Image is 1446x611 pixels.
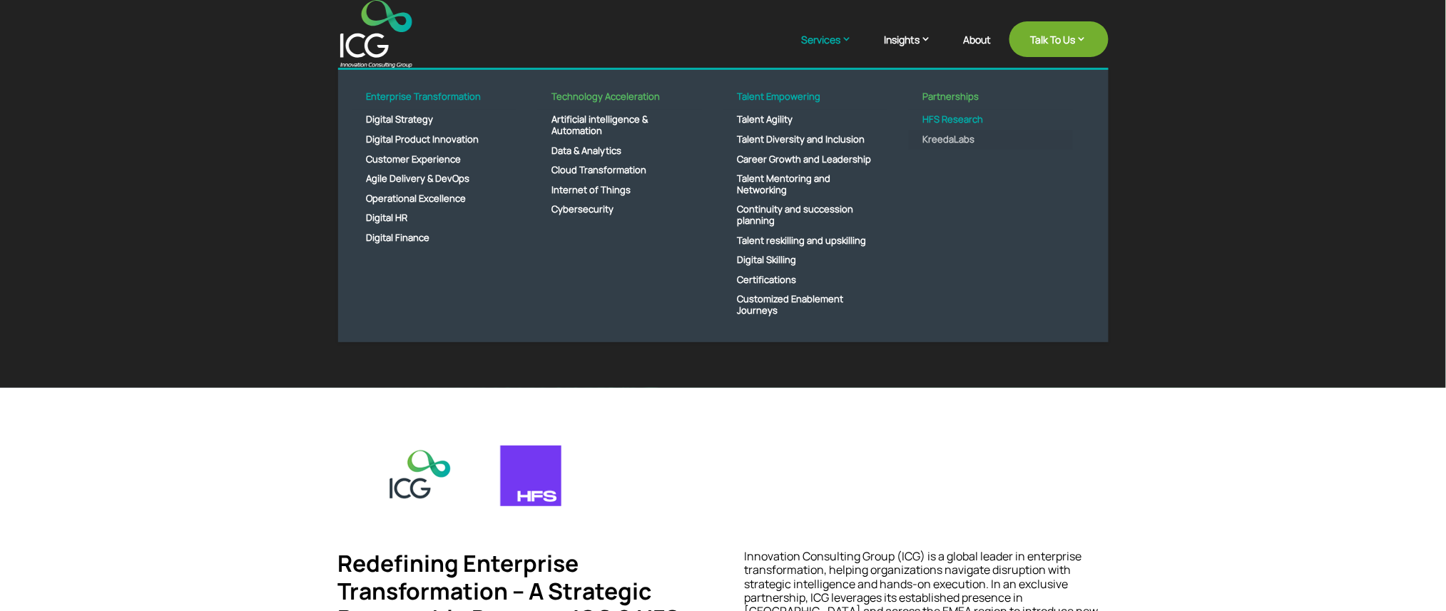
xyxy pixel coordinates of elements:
a: Partnerships [909,91,1073,111]
a: Customer Experience [352,150,516,170]
img: HFS_Primary_Logo 1 [500,446,561,506]
a: Technology Acceleration [538,91,702,111]
a: Talent Empowering [723,91,887,111]
a: Cybersecurity [538,200,702,220]
a: Digital Product Innovation [352,130,516,150]
a: Continuity and succession planning [723,200,887,230]
a: Talent reskilling and upskilling [723,231,887,251]
a: Enterprise Transformation [352,91,516,111]
a: HFS Research [909,110,1073,130]
img: icg-logo [383,446,458,508]
a: Agile Delivery & DevOps [352,169,516,189]
a: About [964,34,992,68]
a: KreedaLabs [909,130,1073,150]
a: Insights [885,32,946,68]
a: Talk To Us [1009,21,1109,57]
a: Artificial intelligence & Automation [538,110,702,140]
a: Cloud Transformation [538,160,702,180]
a: Operational Excellence [352,189,516,209]
iframe: Chat Widget [1210,457,1446,611]
a: Talent Diversity and Inclusion [723,130,887,150]
a: Digital HR [352,208,516,228]
a: Certifications [723,270,887,290]
a: Data & Analytics [538,141,702,161]
a: Digital Strategy [352,110,516,130]
a: Talent Mentoring and Networking [723,169,887,200]
a: Customized Enablement Journeys [723,289,887,320]
div: Keywords by Traffic [158,84,240,93]
a: Talent Agility [723,110,887,130]
a: Digital Finance [352,228,516,248]
a: Digital Skilling [723,250,887,270]
a: Career Growth and Leadership [723,150,887,170]
a: Internet of Things [538,180,702,200]
a: Services [802,32,867,68]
